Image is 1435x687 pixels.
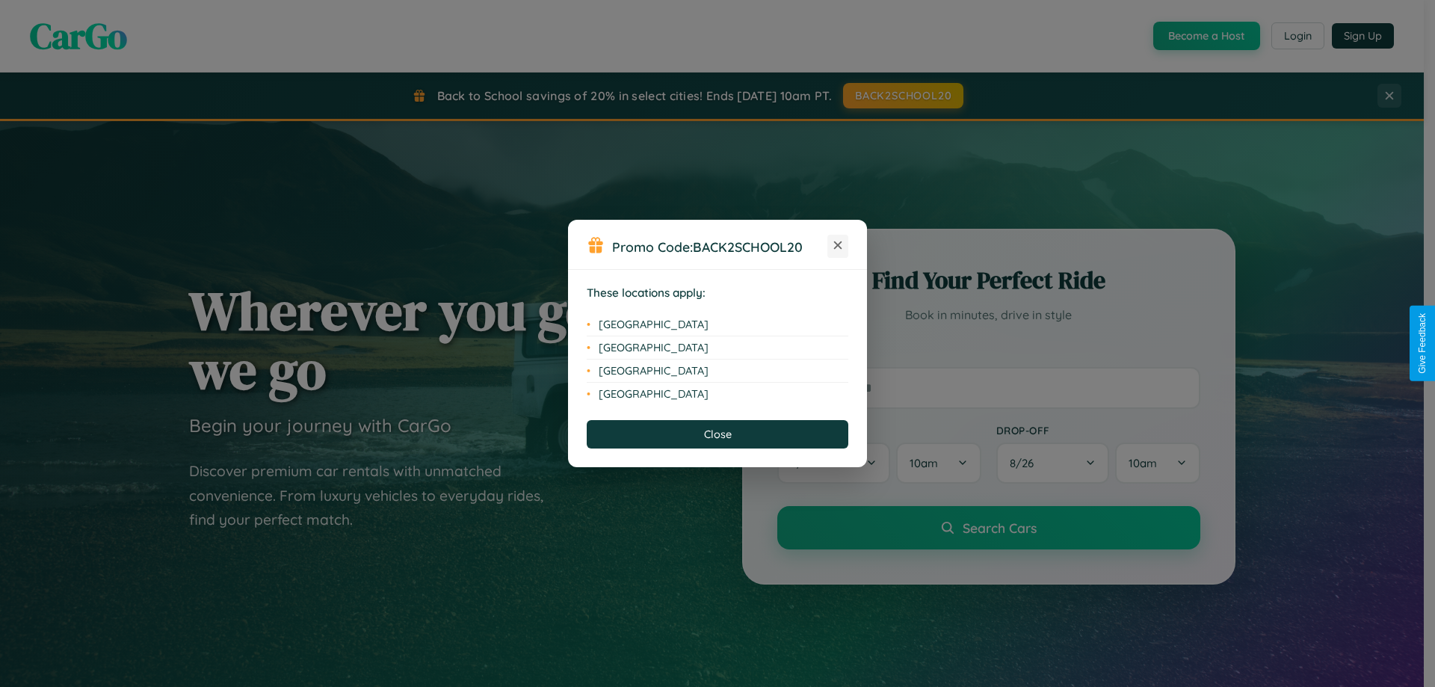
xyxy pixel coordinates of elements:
li: [GEOGRAPHIC_DATA] [587,383,848,405]
b: BACK2SCHOOL20 [693,238,803,255]
strong: These locations apply: [587,286,706,300]
li: [GEOGRAPHIC_DATA] [587,336,848,360]
li: [GEOGRAPHIC_DATA] [587,313,848,336]
h3: Promo Code: [612,238,827,255]
li: [GEOGRAPHIC_DATA] [587,360,848,383]
button: Close [587,420,848,449]
div: Give Feedback [1417,313,1428,374]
